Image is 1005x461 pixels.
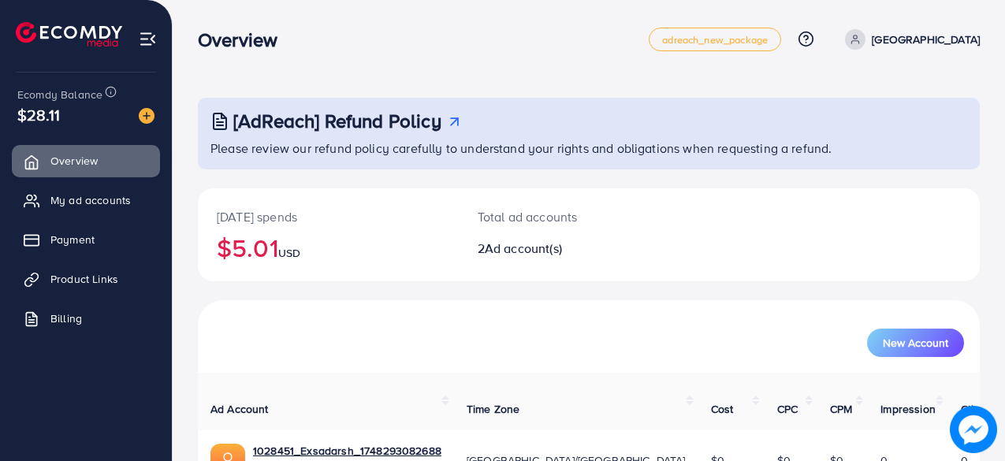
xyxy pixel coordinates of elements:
[12,224,160,255] a: Payment
[662,35,768,45] span: adreach_new_package
[17,103,60,126] span: $28.11
[872,30,980,49] p: [GEOGRAPHIC_DATA]
[17,87,102,102] span: Ecomdy Balance
[777,401,798,417] span: CPC
[711,401,734,417] span: Cost
[198,28,290,51] h3: Overview
[233,110,441,132] h3: [AdReach] Refund Policy
[485,240,562,257] span: Ad account(s)
[217,207,440,226] p: [DATE] spends
[50,192,131,208] span: My ad accounts
[210,401,269,417] span: Ad Account
[12,303,160,334] a: Billing
[50,310,82,326] span: Billing
[139,108,154,124] img: image
[12,184,160,216] a: My ad accounts
[883,337,948,348] span: New Account
[955,411,992,448] img: image
[210,139,970,158] p: Please review our refund policy carefully to understand your rights and obligations when requesti...
[253,443,441,459] a: 1028451_Exsadarsh_1748293082688
[478,241,635,256] h2: 2
[278,245,300,261] span: USD
[649,28,781,51] a: adreach_new_package
[50,153,98,169] span: Overview
[478,207,635,226] p: Total ad accounts
[961,401,991,417] span: Clicks
[12,263,160,295] a: Product Links
[139,30,157,48] img: menu
[50,271,118,287] span: Product Links
[12,145,160,177] a: Overview
[217,232,440,262] h2: $5.01
[16,22,122,46] img: logo
[880,401,936,417] span: Impression
[839,29,980,50] a: [GEOGRAPHIC_DATA]
[467,401,519,417] span: Time Zone
[50,232,95,247] span: Payment
[830,401,852,417] span: CPM
[867,329,964,357] button: New Account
